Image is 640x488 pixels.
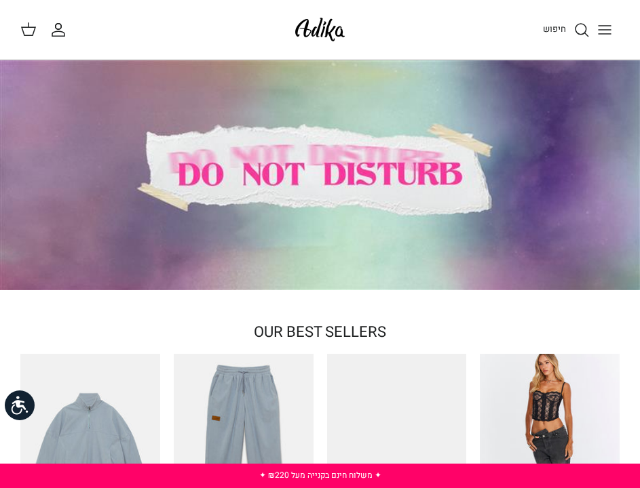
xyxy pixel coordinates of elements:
[543,22,590,38] a: חיפוש
[590,15,620,45] button: Toggle menu
[259,469,381,481] a: ✦ משלוח חינם בקנייה מעל ₪220 ✦
[291,14,349,45] img: Adika IL
[50,22,72,38] a: החשבון שלי
[254,322,386,344] a: OUR BEST SELLERS
[543,22,566,35] span: חיפוש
